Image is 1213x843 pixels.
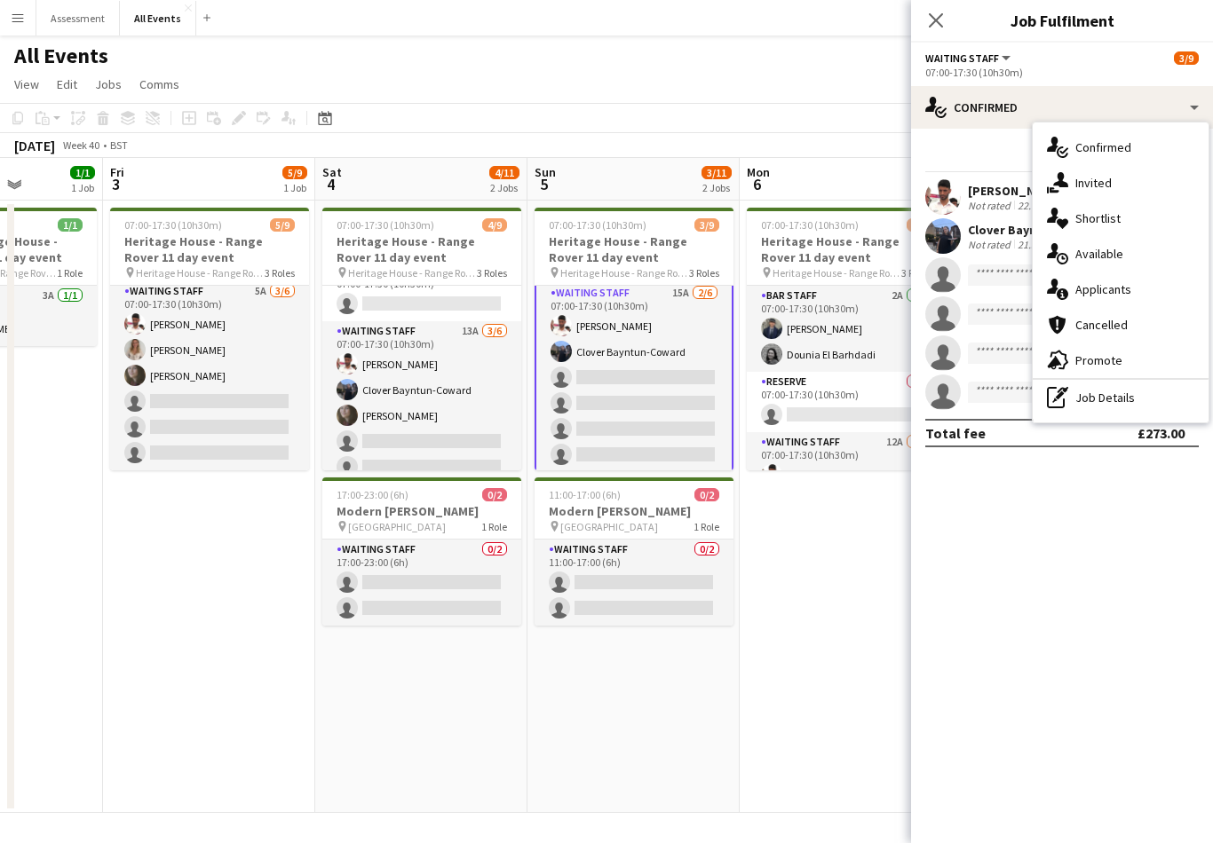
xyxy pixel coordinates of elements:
h1: All Events [14,43,108,69]
span: 1 Role [694,520,719,533]
span: 1 Role [481,520,507,533]
span: 3/9 [1174,51,1199,65]
span: 17:00-23:00 (6h) [337,488,408,501]
span: Applicants [1075,281,1131,297]
app-job-card: 07:00-17:30 (10h30m)5/9Heritage House - Range Rover 11 day event Heritage House - Range Rover 11 ... [110,208,309,470]
div: Not rated [968,199,1014,212]
span: [GEOGRAPHIC_DATA] [348,520,446,533]
app-job-card: 11:00-17:00 (6h)0/2Modern [PERSON_NAME] [GEOGRAPHIC_DATA]1 RoleWaiting Staff0/211:00-17:00 (6h) [535,477,733,626]
span: Heritage House - Range Rover 11 day event [773,266,901,280]
span: 07:00-17:30 (10h30m) [549,218,646,232]
span: 3 Roles [265,266,295,280]
a: Comms [132,73,186,96]
span: Heritage House - Range Rover 11 day event [348,266,477,280]
span: Week 40 [59,138,103,152]
div: 1 Job [71,181,94,194]
h3: Modern [PERSON_NAME] [535,503,733,519]
span: Heritage House - Range Rover 11 day event [136,266,265,280]
span: Available [1075,246,1123,262]
div: 22.78mi [1014,199,1057,212]
span: 4/9 [482,218,507,232]
span: [GEOGRAPHIC_DATA] [560,520,658,533]
span: 5 [532,174,556,194]
span: 1/1 [70,166,95,179]
app-job-card: 07:00-17:30 (10h30m)3/9Heritage House - Range Rover 11 day event Heritage House - Range Rover 11 ... [535,208,733,470]
span: Shortlist [1075,210,1121,226]
span: Invited [1075,175,1112,191]
span: 3 Roles [689,266,719,280]
span: Fri [110,164,124,180]
div: Clover Bayntun-Coward [968,222,1106,238]
span: 5/9 [282,166,307,179]
span: 4/11 [489,166,519,179]
span: Sat [322,164,342,180]
app-card-role: Waiting Staff12A1/607:00-17:30 (10h30m)[PERSON_NAME] [747,432,946,621]
span: 07:00-17:30 (10h30m) [124,218,222,232]
span: 1 Role [57,266,83,280]
span: Promote [1075,352,1122,368]
span: 3/11 [702,166,732,179]
app-job-card: 07:00-17:30 (10h30m)4/9Heritage House - Range Rover 11 day event Heritage House - Range Rover 11 ... [322,208,521,470]
span: 5/9 [270,218,295,232]
span: 0/2 [482,488,507,501]
button: Assessment [36,1,120,35]
span: 07:00-17:30 (10h30m) [337,218,434,232]
span: Cancelled [1075,317,1128,333]
app-card-role: Waiting Staff5A3/607:00-17:30 (10h30m)[PERSON_NAME][PERSON_NAME][PERSON_NAME] [110,281,309,470]
div: 2 Jobs [490,181,519,194]
div: [PERSON_NAME] [968,183,1062,199]
div: 21.36mi [1014,238,1057,251]
h3: Heritage House - Range Rover 11 day event [535,233,733,265]
div: 1 Job [283,181,306,194]
span: 6 [744,174,770,194]
div: Total fee [925,424,986,442]
span: 4 [320,174,342,194]
button: Waiting Staff [925,51,1013,65]
a: View [7,73,46,96]
a: Jobs [88,73,129,96]
span: Comms [139,76,179,92]
h3: Heritage House - Range Rover 11 day event [747,233,946,265]
h3: Job Fulfilment [911,9,1213,32]
span: View [14,76,39,92]
app-card-role: Waiting Staff0/211:00-17:00 (6h) [535,540,733,626]
h3: Heritage House - Range Rover 11 day event [110,233,309,265]
app-card-role: Waiting Staff15A2/607:00-17:30 (10h30m)[PERSON_NAME]Clover Bayntun-Coward [535,281,733,474]
div: BST [110,138,128,152]
div: Confirmed [911,86,1213,129]
span: 11:00-17:00 (6h) [549,488,621,501]
div: Job Details [1033,380,1209,415]
app-card-role: Waiting Staff0/217:00-23:00 (6h) [322,540,521,626]
div: Not rated [968,238,1014,251]
span: Waiting Staff [925,51,999,65]
div: £273.00 [1138,424,1185,442]
span: Sun [535,164,556,180]
span: 3 Roles [477,266,507,280]
app-card-role: Reserve0/107:00-17:30 (10h30m) [747,372,946,432]
span: 3/9 [907,218,932,232]
span: 3 Roles [901,266,932,280]
span: 07:00-17:30 (10h30m) [761,218,859,232]
div: 2 Jobs [702,181,731,194]
app-card-role: Bar Staff2A2/207:00-17:30 (10h30m)[PERSON_NAME]Dounia El Barhdadi [747,286,946,372]
span: 1/1 [58,218,83,232]
span: Confirmed [1075,139,1131,155]
div: [DATE] [14,137,55,154]
span: 3/9 [694,218,719,232]
span: Jobs [95,76,122,92]
span: Mon [747,164,770,180]
h3: Heritage House - Range Rover 11 day event [322,233,521,265]
app-job-card: 07:00-17:30 (10h30m)3/9Heritage House - Range Rover 11 day event Heritage House - Range Rover 11 ... [747,208,946,470]
span: 3 [107,174,124,194]
span: 0/2 [694,488,719,501]
a: Edit [50,73,84,96]
app-job-card: 17:00-23:00 (6h)0/2Modern [PERSON_NAME] [GEOGRAPHIC_DATA]1 RoleWaiting Staff0/217:00-23:00 (6h) [322,477,521,626]
span: Edit [57,76,77,92]
button: All Events [120,1,196,35]
h3: Modern [PERSON_NAME] [322,503,521,519]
